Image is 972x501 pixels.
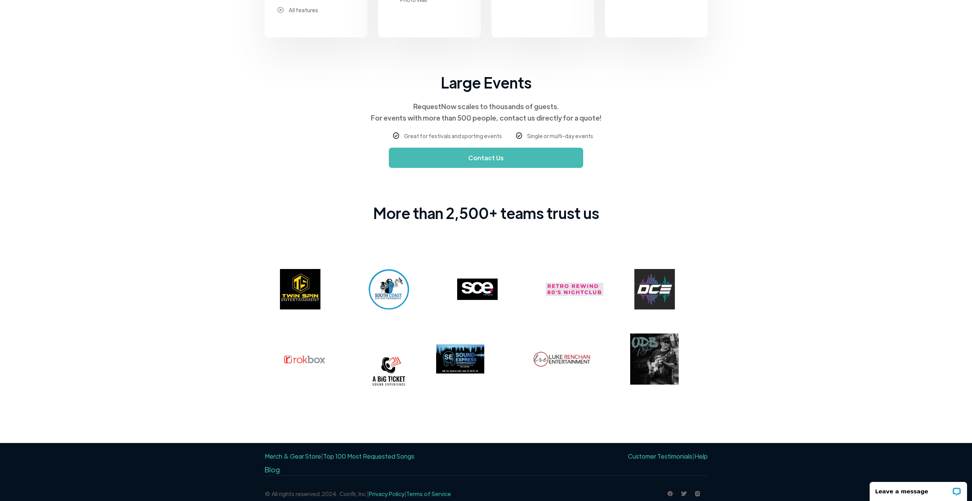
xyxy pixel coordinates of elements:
[265,488,451,499] div: © All rights reserved.2024. Confir, Inc | |
[406,490,451,497] a: Terms of Service
[694,452,708,460] a: Help
[389,148,583,168] a: Contact Us
[628,452,692,460] a: Customer Testimonials
[289,5,318,14] div: All features
[527,131,593,140] div: Single or multi-day events
[373,202,599,224] div: More than 2,500+ teams trust us
[369,490,404,497] a: Privacy Policy
[265,452,321,460] a: Merch & Gear Store
[626,451,708,462] div: |
[865,477,972,501] iframe: LiveChat chat widget
[404,131,502,140] div: Great for festivals and sporting events
[265,451,414,462] div: |
[265,465,280,474] a: Blog
[277,7,284,13] img: checkmark
[323,452,414,460] a: Top 100 Most Requested Songs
